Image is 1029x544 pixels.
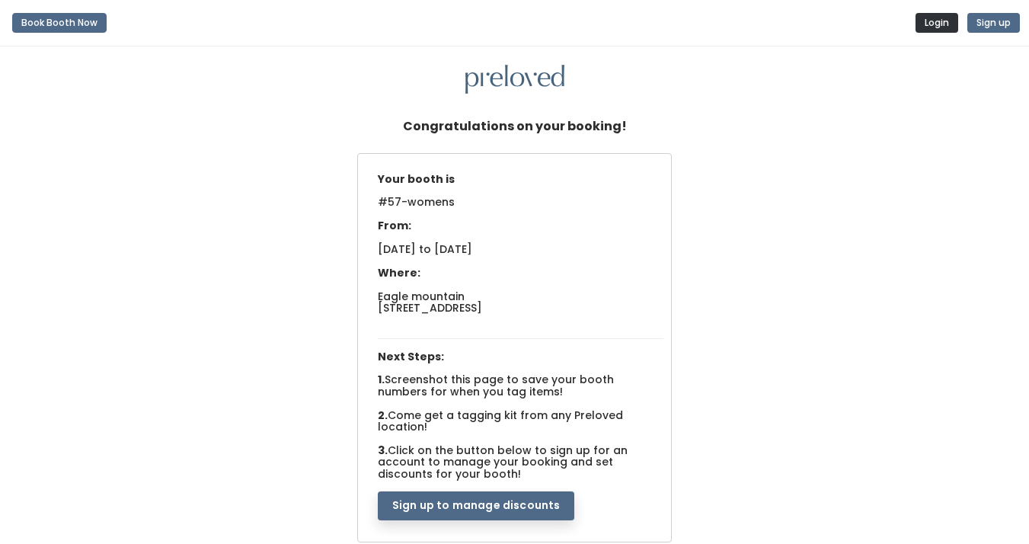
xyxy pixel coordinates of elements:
[378,171,455,187] span: Your booth is
[967,13,1020,33] button: Sign up
[378,408,623,434] span: Come get a tagging kit from any Preloved location!
[378,443,628,482] span: Click on the button below to sign up for an account to manage your booking and set discounts for ...
[378,242,472,257] span: [DATE] to [DATE]
[378,289,482,315] span: Eagle mountain [STREET_ADDRESS]
[916,13,958,33] button: Login
[378,372,614,398] span: Screenshot this page to save your booth numbers for when you tag items!
[465,65,564,94] img: preloved logo
[12,6,107,40] a: Book Booth Now
[378,491,574,520] button: Sign up to manage discounts
[403,112,627,141] h5: Congratulations on your booking!
[12,13,107,33] button: Book Booth Now
[378,498,574,513] a: Sign up to manage discounts
[378,349,444,364] span: Next Steps:
[378,218,411,233] span: From:
[370,166,671,520] div: 1. 2. 3.
[378,194,455,219] span: #57-womens
[378,265,420,280] span: Where:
